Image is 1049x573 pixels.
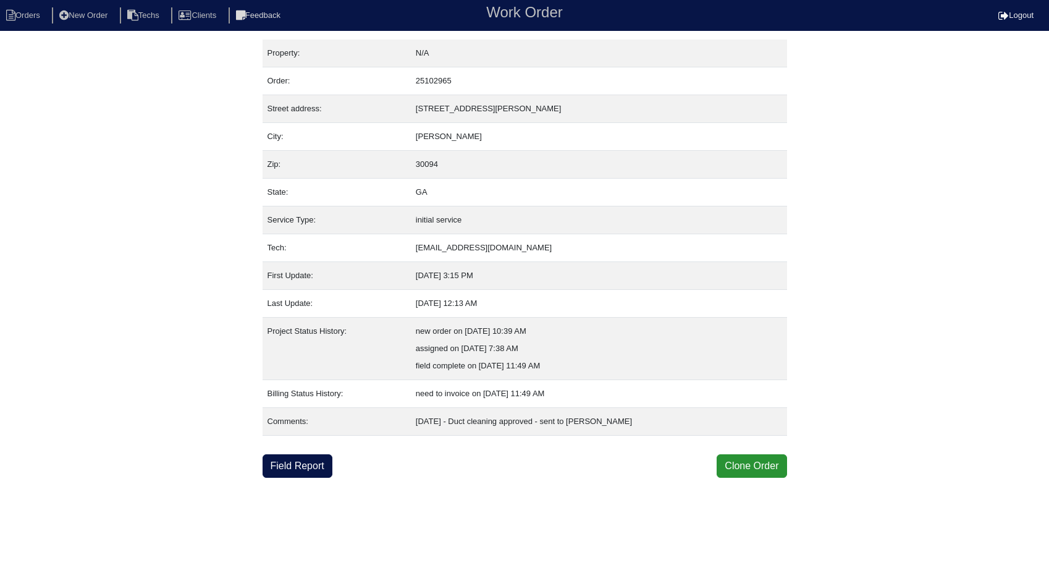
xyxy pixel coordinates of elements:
[263,67,411,95] td: Order:
[411,123,787,151] td: [PERSON_NAME]
[263,234,411,262] td: Tech:
[411,290,787,318] td: [DATE] 12:13 AM
[171,11,226,20] a: Clients
[52,11,117,20] a: New Order
[120,11,169,20] a: Techs
[263,262,411,290] td: First Update:
[411,206,787,234] td: initial service
[998,11,1034,20] a: Logout
[263,290,411,318] td: Last Update:
[263,151,411,179] td: Zip:
[416,385,782,402] div: need to invoice on [DATE] 11:49 AM
[416,340,782,357] div: assigned on [DATE] 7:38 AM
[263,179,411,206] td: State:
[411,95,787,123] td: [STREET_ADDRESS][PERSON_NAME]
[416,323,782,340] div: new order on [DATE] 10:39 AM
[263,454,332,478] a: Field Report
[263,40,411,67] td: Property:
[263,318,411,380] td: Project Status History:
[411,67,787,95] td: 25102965
[717,454,786,478] button: Clone Order
[52,7,117,24] li: New Order
[411,179,787,206] td: GA
[263,380,411,408] td: Billing Status History:
[263,206,411,234] td: Service Type:
[411,408,787,436] td: [DATE] - Duct cleaning approved - sent to [PERSON_NAME]
[171,7,226,24] li: Clients
[263,95,411,123] td: Street address:
[411,151,787,179] td: 30094
[263,123,411,151] td: City:
[120,7,169,24] li: Techs
[229,7,290,24] li: Feedback
[411,234,787,262] td: [EMAIL_ADDRESS][DOMAIN_NAME]
[411,262,787,290] td: [DATE] 3:15 PM
[263,408,411,436] td: Comments:
[411,40,787,67] td: N/A
[416,357,782,375] div: field complete on [DATE] 11:49 AM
